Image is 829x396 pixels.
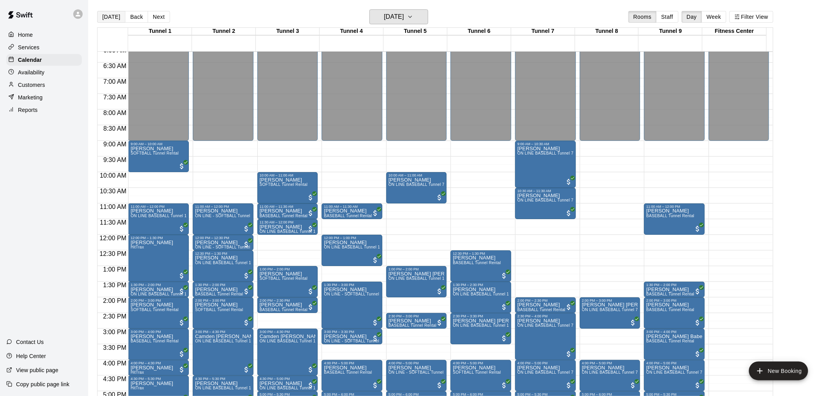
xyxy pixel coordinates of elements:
[130,142,186,146] div: 9:00 AM – 10:00 AM
[260,214,308,218] span: BASEBALL Tunnel Rental
[98,203,129,210] span: 11:00 AM
[371,319,379,327] span: All customers have paid
[386,360,447,391] div: 4:00 PM – 5:00 PM: Melissa Lopez
[646,205,702,209] div: 11:00 AM – 12:00 PM
[178,288,186,295] span: All customers have paid
[257,172,318,203] div: 10:00 AM – 11:00 AM: SOFTBALL Tunnel Rental
[307,303,315,311] span: All customers have paid
[694,225,702,233] span: All customers have paid
[447,28,511,35] div: Tunnel 6
[628,11,657,23] button: Rooms
[565,350,573,358] span: All customers have paid
[130,151,179,155] span: SOFTBALL Tunnel Rental
[694,382,702,389] span: All customers have paid
[389,370,464,374] span: ON LINE - SOFTBALL Tunnel 1-6 Rental
[371,382,379,389] span: All customers have paid
[389,323,437,328] span: BASEBALL Tunnel Rental
[702,28,766,35] div: Fitness Center
[101,266,129,273] span: 1:00 PM
[130,377,186,381] div: 4:30 PM – 5:30 PM
[646,292,695,296] span: BASEBALL Tunnel Rental
[260,267,316,271] div: 1:00 PM – 2:00 PM
[500,382,508,389] span: All customers have paid
[178,350,186,358] span: All customers have paid
[257,329,318,376] div: 3:00 PM – 4:30 PM: Camden Lawler
[518,308,566,312] span: BASEBALL Tunnel Rental
[518,314,574,318] div: 2:30 PM – 4:00 PM
[18,31,33,39] p: Home
[260,229,333,234] span: ON LINE BASEBALL Tunnel 1-6 Rental
[195,283,251,287] div: 1:30 PM – 2:00 PM
[260,276,308,281] span: SOFTBALL Tunnel Rental
[130,308,179,312] span: SOFTBALL Tunnel Rental
[101,78,129,85] span: 7:00 AM
[195,236,251,240] div: 12:00 PM – 12:30 PM
[101,297,129,304] span: 2:00 PM
[6,67,82,78] a: Availability
[101,376,129,382] span: 4:30 PM
[6,79,82,91] a: Customers
[436,288,443,295] span: All customers have paid
[324,292,400,296] span: ON LINE - SOFTBALL Tunnel 1-6 Rental
[195,299,251,302] div: 2:00 PM – 3:00 PM
[18,106,38,114] p: Reports
[6,54,82,66] a: Calendar
[436,382,443,389] span: All customers have paid
[16,366,58,374] p: View public page
[324,205,380,209] div: 11:00 AM – 11:30 AM
[518,299,574,302] div: 2:00 PM – 2:30 PM
[257,219,318,235] div: 11:30 AM – 12:00 PM: Harlow Burgess
[128,203,189,235] div: 11:00 AM – 12:00 PM: Nick Lockwood
[565,382,573,389] span: All customers have paid
[515,297,576,313] div: 2:00 PM – 2:30 PM: BASEBALL Tunnel Rental
[324,245,397,249] span: ON LINE BASEBALL Tunnel 1-6 Rental
[128,235,189,282] div: 12:00 PM – 1:30 PM: Brandon Penas
[307,366,315,374] span: All customers have paid
[324,370,372,374] span: BASEBALL Tunnel Rental
[453,252,509,256] div: 12:30 PM – 1:30 PM
[749,362,808,380] button: add
[192,28,256,35] div: Tunnel 2
[130,330,186,334] div: 3:00 PM – 4:00 PM
[260,173,316,177] div: 10:00 AM – 11:00 AM
[453,370,501,374] span: SOFTBALL Tunnel Rental
[324,330,380,334] div: 3:00 PM – 3:30 PM
[6,104,82,116] a: Reports
[18,68,45,76] p: Availability
[515,141,576,188] div: 9:00 AM – 10:30 AM: Ben Zielinski
[260,308,308,312] span: BASEBALL Tunnel Rental
[322,235,382,266] div: 12:00 PM – 1:00 PM: Kai Jackson
[195,292,243,296] span: BASEBALL Tunnel Rental
[257,376,318,391] div: 4:30 PM – 5:00 PM: Viji Srinivasan
[128,141,189,172] div: 9:00 AM – 10:00 AM: SOFTBALL Tunnel Rental
[260,182,308,187] span: SOFTBALL Tunnel Rental
[193,282,253,297] div: 1:30 PM – 2:00 PM: BASEBALL Tunnel Rental
[128,28,192,35] div: Tunnel 1
[148,11,170,23] button: Next
[101,125,129,132] span: 8:30 AM
[193,297,253,329] div: 2:00 PM – 3:00 PM: SOFTBALL Tunnel Rental
[694,319,702,327] span: All customers have paid
[389,276,462,281] span: ON LINE BASEBALL Tunnel 1-6 Rental
[702,11,726,23] button: Week
[130,245,144,249] span: HitTrax
[322,282,382,329] div: 1:30 PM – 3:00 PM: Claire Thompson
[307,209,315,217] span: All customers have paid
[193,203,253,235] div: 11:00 AM – 12:00 PM: Audriana Ressler
[178,272,186,280] span: All customers have paid
[256,28,320,35] div: Tunnel 3
[243,319,250,327] span: All customers have paid
[260,220,316,224] div: 11:30 AM – 12:00 PM
[128,329,189,360] div: 3:00 PM – 4:00 PM: BASEBALL Tunnel Rental
[511,28,575,35] div: Tunnel 7
[646,330,702,334] div: 3:00 PM – 4:00 PM
[307,382,315,389] span: All customers have paid
[6,41,82,53] div: Services
[575,28,639,35] div: Tunnel 8
[324,283,380,287] div: 1:30 PM – 3:00 PM
[646,339,695,343] span: BASEBALL Tunnel Rental
[518,361,574,365] div: 4:00 PM – 5:00 PM
[644,297,705,329] div: 2:00 PM – 3:00 PM: BASEBALL Tunnel Rental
